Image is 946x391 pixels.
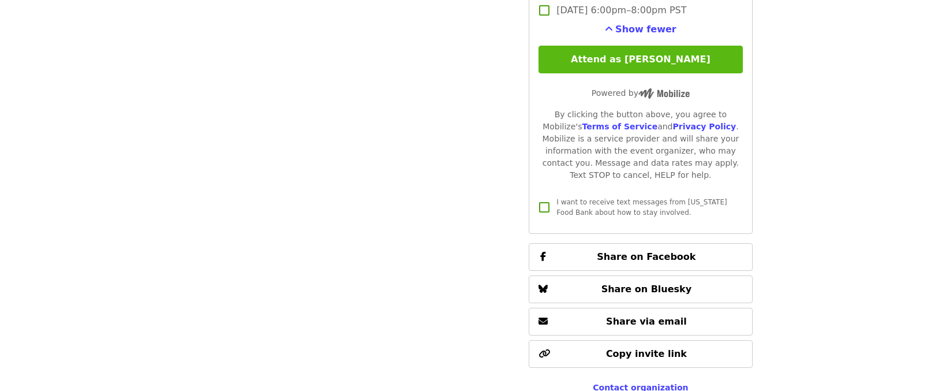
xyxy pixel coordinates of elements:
button: Share on Bluesky [529,275,752,303]
span: [DATE] 6:00pm–8:00pm PST [556,3,686,17]
button: Share on Facebook [529,243,752,271]
span: Share on Facebook [597,251,696,262]
button: See more timeslots [605,23,676,36]
span: Show fewer [615,24,676,35]
span: Share on Bluesky [601,284,692,295]
div: By clicking the button above, you agree to Mobilize's and . Mobilize is a service provider and wi... [539,109,742,181]
a: Terms of Service [582,122,657,131]
img: Powered by Mobilize [638,88,690,99]
a: Privacy Policy [672,122,736,131]
span: Copy invite link [606,348,687,359]
span: Powered by [592,88,690,98]
button: Attend as [PERSON_NAME] [539,46,742,73]
button: Share via email [529,308,752,336]
span: I want to receive text messages from [US_STATE] Food Bank about how to stay involved. [556,198,727,217]
span: Share via email [606,316,687,327]
button: Copy invite link [529,340,752,368]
